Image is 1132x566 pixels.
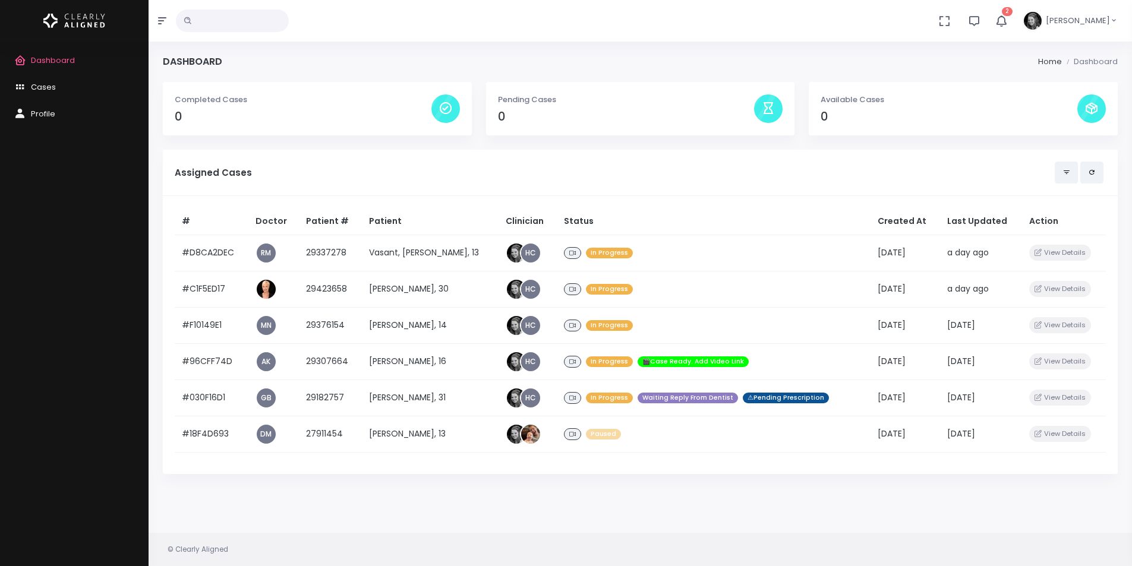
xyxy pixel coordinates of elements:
li: Dashboard [1062,56,1118,68]
span: [PERSON_NAME] [1046,15,1110,27]
span: a day ago [947,246,989,258]
h4: 0 [821,110,1077,124]
td: [PERSON_NAME], 13 [362,416,499,452]
th: Last Updated [940,208,1022,235]
th: # [175,208,248,235]
td: Vasant, [PERSON_NAME], 13 [362,235,499,271]
td: 29307664 [299,343,362,380]
span: [DATE] [878,428,906,439]
h4: 0 [498,110,755,124]
img: Header Avatar [1022,10,1043,31]
th: Patient # [299,208,362,235]
span: In Progress [586,393,633,404]
span: [DATE] [878,319,906,331]
span: a day ago [947,283,989,295]
a: MN [257,316,276,335]
button: View Details [1029,317,1090,333]
a: HC [521,388,540,407]
td: 29337278 [299,235,362,271]
td: #F10149E1 [175,307,248,343]
span: In Progress [586,320,633,331]
button: View Details [1029,390,1090,406]
td: #18F4D693 [175,416,248,452]
a: GB [257,388,276,407]
th: Created At [871,208,940,235]
td: 29376154 [299,307,362,343]
p: Pending Cases [498,94,755,106]
span: [DATE] [947,428,975,439]
img: Logo Horizontal [43,8,105,33]
a: RM [257,244,276,263]
h5: Assigned Cases [175,167,1055,178]
h4: 0 [175,110,431,124]
a: HC [521,244,540,263]
td: 29423658 [299,271,362,307]
a: HC [521,352,540,371]
span: [DATE] [878,391,906,403]
td: 27911454 [299,416,362,452]
span: Dashboard [31,55,75,66]
td: [PERSON_NAME], 31 [362,380,499,416]
th: Clinician [499,208,556,235]
a: DM [257,425,276,444]
td: #D8CA2DEC [175,235,248,271]
span: [DATE] [947,355,975,367]
button: View Details [1029,426,1090,442]
th: Status [557,208,871,235]
a: AK [257,352,276,371]
span: [DATE] [878,283,906,295]
td: #030F16D1 [175,380,248,416]
a: HC [521,280,540,299]
span: In Progress [586,284,633,295]
span: 2 [1002,7,1013,16]
span: In Progress [586,248,633,259]
td: [PERSON_NAME], 30 [362,271,499,307]
button: View Details [1029,245,1090,261]
li: Home [1038,56,1062,68]
span: In Progress [586,356,633,368]
span: [DATE] [878,355,906,367]
span: [DATE] [947,391,975,403]
span: Profile [31,108,55,119]
a: HC [521,316,540,335]
span: Cases [31,81,56,93]
td: #C1F5ED17 [175,271,248,307]
td: 29182757 [299,380,362,416]
span: [DATE] [878,246,906,258]
button: View Details [1029,353,1090,369]
th: Patient [362,208,499,235]
th: Doctor [248,208,299,235]
span: 🎬Case Ready. Add Video Link [638,356,749,368]
th: Action [1022,208,1106,235]
span: Waiting Reply From Dentist [638,393,738,404]
span: [DATE] [947,319,975,331]
td: [PERSON_NAME], 14 [362,307,499,343]
td: #96CFF74D [175,343,248,380]
p: Available Cases [821,94,1077,106]
p: Completed Cases [175,94,431,106]
td: [PERSON_NAME], 16 [362,343,499,380]
h4: Dashboard [163,56,222,67]
span: Paused [586,429,621,440]
button: View Details [1029,281,1090,297]
span: ⚠Pending Prescription [743,393,829,404]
